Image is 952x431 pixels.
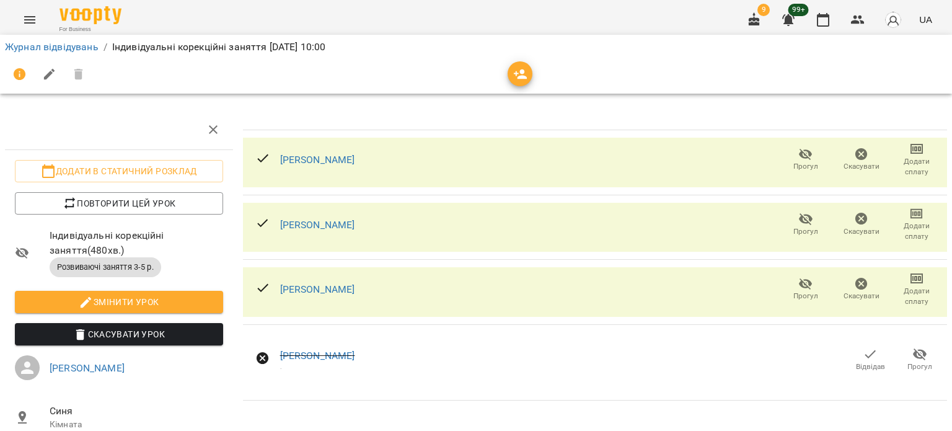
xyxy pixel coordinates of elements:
[112,40,326,55] p: Індивідуальні корекційні заняття [DATE] 10:00
[757,4,770,16] span: 9
[896,156,937,177] span: Додати сплату
[778,143,834,177] button: Прогул
[914,8,937,31] button: UA
[25,196,213,211] span: Повторити цей урок
[25,295,213,309] span: Змінити урок
[844,291,879,301] span: Скасувати
[844,161,879,172] span: Скасувати
[50,262,161,273] span: Розвиваючі заняття 3-5 р.
[5,41,99,53] a: Журнал відвідувань
[896,286,937,307] span: Додати сплату
[778,207,834,242] button: Прогул
[104,40,107,55] li: /
[50,362,125,374] a: [PERSON_NAME]
[25,327,213,342] span: Скасувати Урок
[889,207,945,242] button: Додати сплату
[788,4,809,16] span: 99+
[793,291,818,301] span: Прогул
[834,207,889,242] button: Скасувати
[280,154,355,166] a: [PERSON_NAME]
[889,143,945,177] button: Додати сплату
[15,160,223,182] button: Додати в статичний розклад
[844,226,879,237] span: Скасувати
[907,362,932,372] span: Прогул
[845,342,895,377] button: Відвідав
[280,350,355,362] a: [PERSON_NAME]
[15,323,223,345] button: Скасувати Урок
[50,228,223,257] span: Індивідуальні корекційні заняття ( 480 хв. )
[834,143,889,177] button: Скасувати
[856,362,885,372] span: Відвідав
[793,226,818,237] span: Прогул
[15,192,223,215] button: Повторити цей урок
[896,221,937,242] span: Додати сплату
[25,164,213,179] span: Додати в статичний розклад
[778,272,834,307] button: Прогул
[59,25,121,33] span: For Business
[5,40,947,55] nav: breadcrumb
[59,6,121,24] img: Voopty Logo
[834,272,889,307] button: Скасувати
[280,283,355,295] a: [PERSON_NAME]
[889,272,945,307] button: Додати сплату
[793,161,818,172] span: Прогул
[895,342,945,377] button: Прогул
[884,11,902,29] img: avatar_s.png
[280,219,355,231] a: [PERSON_NAME]
[50,404,223,419] span: Синя
[280,363,355,371] div: .
[15,5,45,35] button: Menu
[50,419,223,431] p: Кімната
[919,13,932,26] span: UA
[15,291,223,313] button: Змінити урок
